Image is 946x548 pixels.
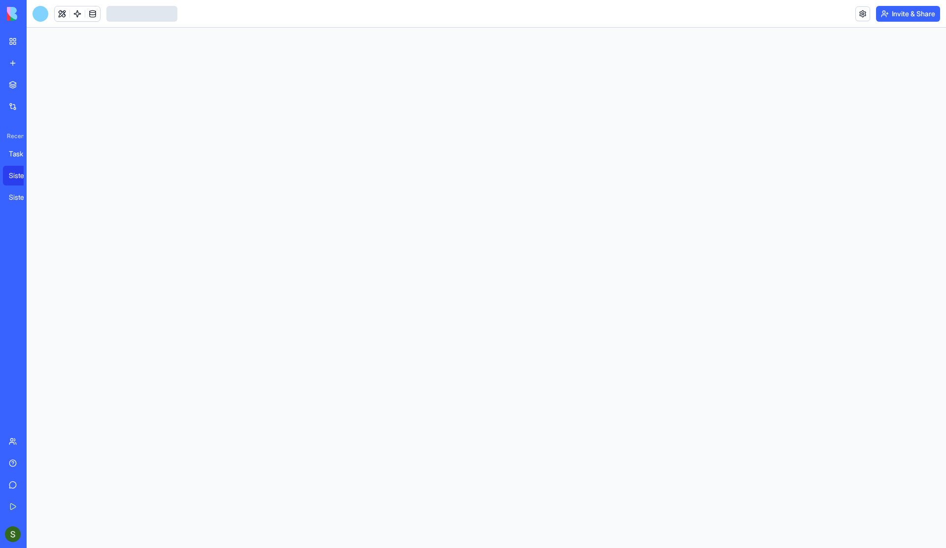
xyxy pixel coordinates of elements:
img: logo [7,7,68,21]
div: Sistema de Orçamentação de Pedra Natural [9,192,36,202]
a: Sistema de Orçamentação de Pedra Natural [3,187,42,207]
a: Task Master Pro [3,144,42,164]
button: Invite & Share [876,6,940,22]
div: Sistema de Orçamentos [9,171,36,181]
span: Recent [3,132,24,140]
div: Task Master Pro [9,149,36,159]
a: Sistema de Orçamentos [3,166,42,185]
img: ACg8ocIT3-D9BvvDPwYwyhjxB4gepBVEZMH-pp_eVw7Khuiwte3XLw=s96-c [5,526,21,542]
